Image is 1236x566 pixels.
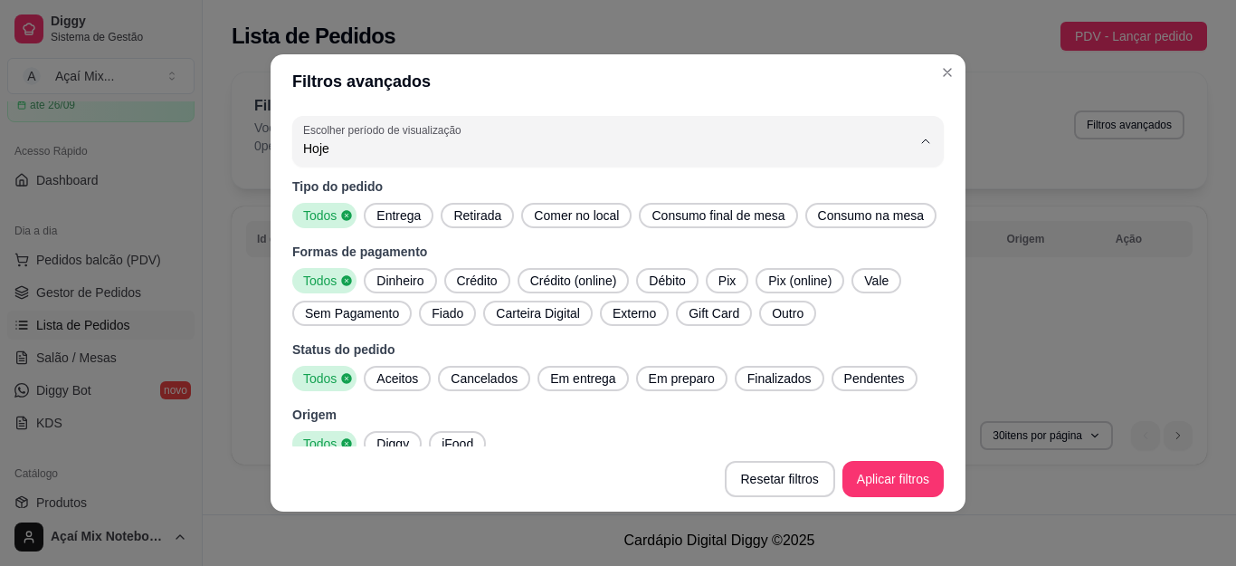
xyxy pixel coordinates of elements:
[842,461,944,497] button: Aplicar filtros
[292,406,944,424] p: Origem
[434,435,480,453] span: iFood
[303,139,911,158] span: Hoje
[725,461,835,497] button: Resetar filtros
[303,122,467,138] label: Escolher período de visualização
[296,435,340,453] span: Todos
[933,58,962,87] button: Close
[271,54,965,109] header: Filtros avançados
[369,435,416,453] span: Diggy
